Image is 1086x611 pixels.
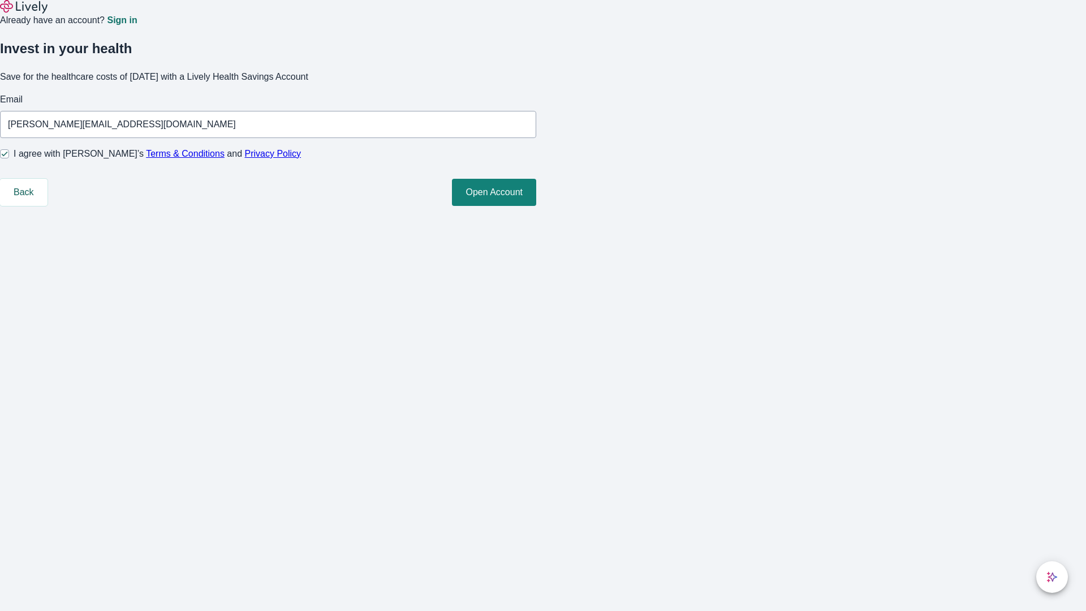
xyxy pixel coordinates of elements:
button: Open Account [452,179,536,206]
a: Terms & Conditions [146,149,225,158]
a: Privacy Policy [245,149,301,158]
span: I agree with [PERSON_NAME]’s and [14,147,301,161]
button: chat [1036,561,1068,593]
svg: Lively AI Assistant [1046,571,1058,583]
a: Sign in [107,16,137,25]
